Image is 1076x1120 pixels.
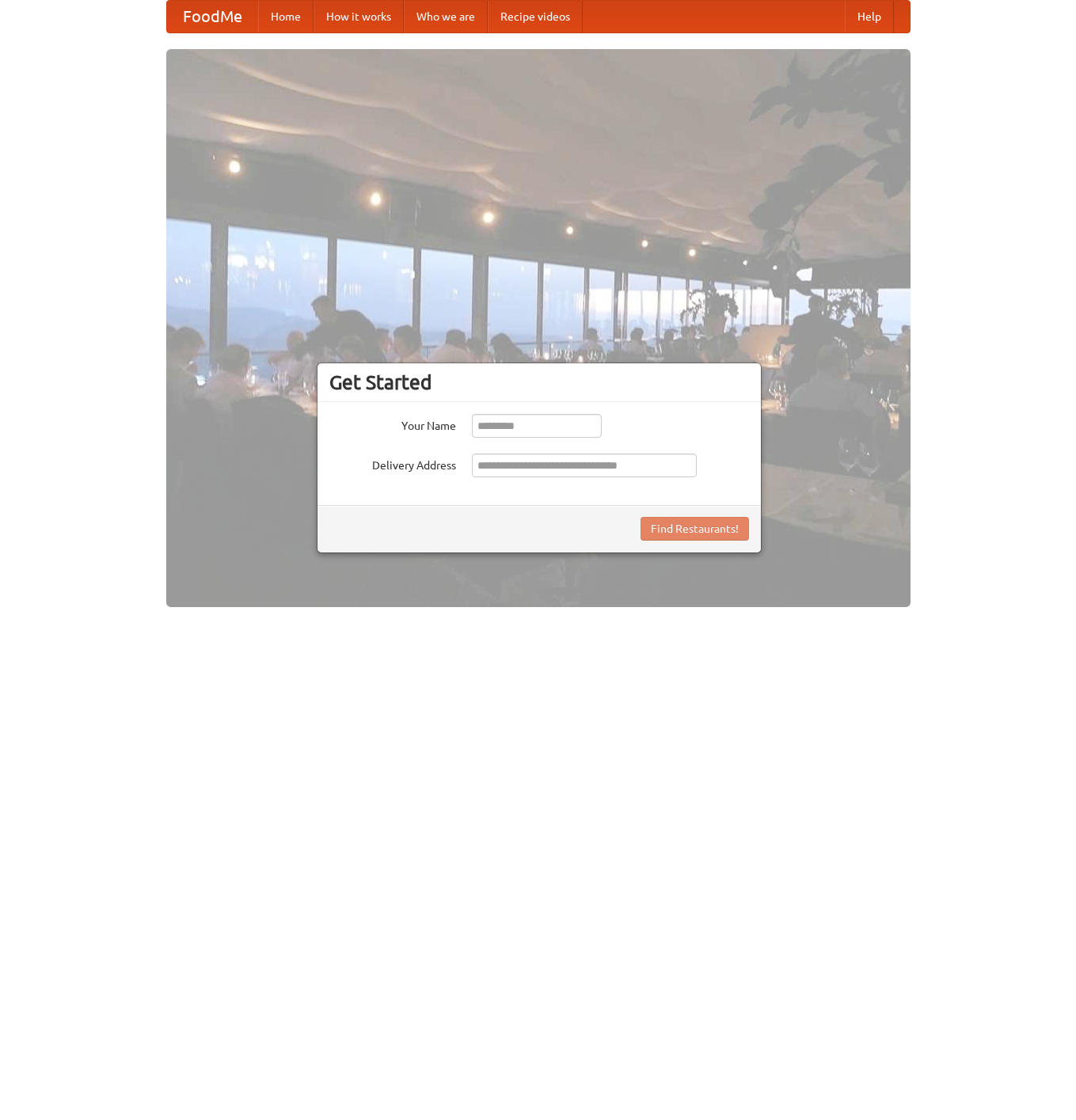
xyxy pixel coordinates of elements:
[329,414,456,434] label: Your Name
[167,1,258,32] a: FoodMe
[314,1,404,32] a: How it works
[845,1,894,32] a: Help
[258,1,314,32] a: Home
[329,454,456,473] label: Delivery Address
[488,1,583,32] a: Recipe videos
[404,1,488,32] a: Who we are
[329,370,749,394] h3: Get Started
[641,517,749,541] button: Find Restaurants!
